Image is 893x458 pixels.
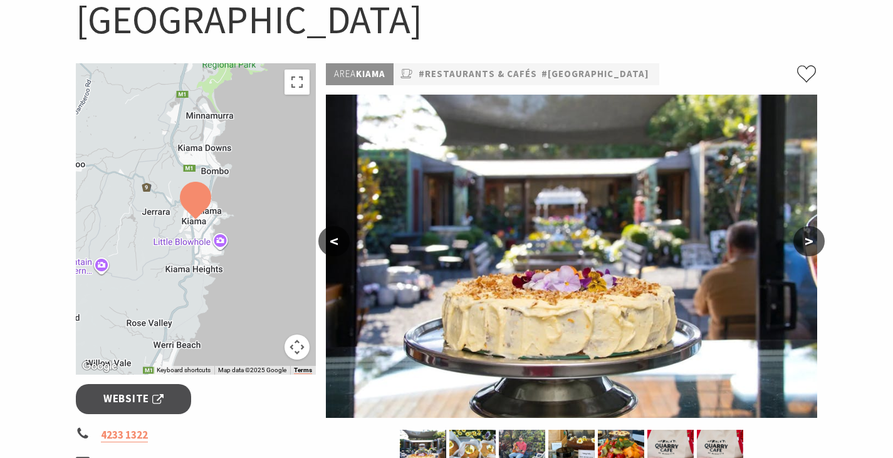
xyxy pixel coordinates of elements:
button: < [318,226,350,256]
span: Map data ©2025 Google [218,367,286,373]
a: Terms (opens in new tab) [294,367,312,374]
button: Toggle fullscreen view [285,70,310,95]
span: Website [103,390,164,407]
a: Website [76,384,192,414]
a: Open this area in Google Maps (opens a new window) [79,358,120,375]
span: Area [334,68,356,80]
a: 4233 1322 [101,428,148,442]
button: > [793,226,825,256]
img: Cake [326,95,817,418]
button: Map camera controls [285,335,310,360]
button: Keyboard shortcuts [157,366,211,375]
p: Kiama [326,63,394,85]
a: #[GEOGRAPHIC_DATA] [541,66,649,82]
a: #Restaurants & Cafés [419,66,537,82]
img: Google [79,358,120,375]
